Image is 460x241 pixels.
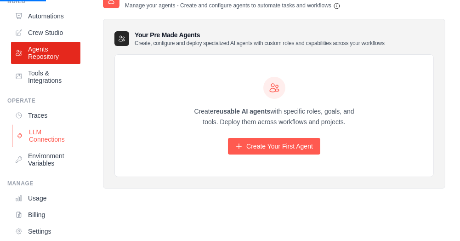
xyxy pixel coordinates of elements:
a: Tools & Integrations [11,66,80,88]
strong: reusable AI agents [213,108,270,115]
a: LLM Connections [12,125,81,147]
a: Create Your First Agent [228,138,320,155]
a: Usage [11,191,80,206]
a: Crew Studio [11,25,80,40]
a: Automations [11,9,80,23]
p: Manage your agents - Create and configure agents to automate tasks and workflows [125,2,341,10]
p: Create, configure and deploy specialized AI agents with custom roles and capabilities across your... [135,40,385,47]
a: Billing [11,207,80,222]
a: Settings [11,224,80,239]
h3: Your Pre Made Agents [135,30,385,47]
a: Environment Variables [11,149,80,171]
div: Manage [7,180,80,187]
a: Traces [11,108,80,123]
div: Operate [7,97,80,104]
a: Agents Repository [11,42,80,64]
p: Create with specific roles, goals, and tools. Deploy them across workflows and projects. [186,106,363,127]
